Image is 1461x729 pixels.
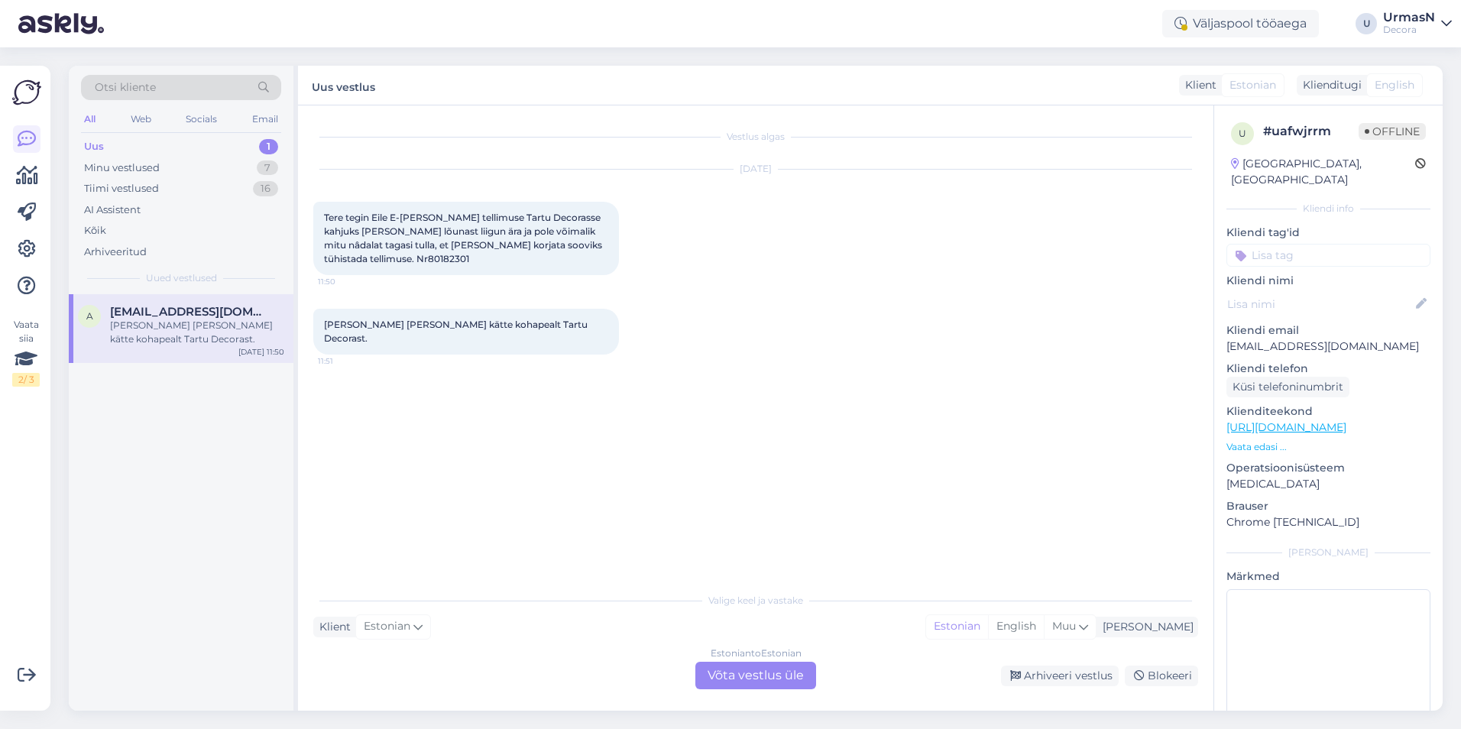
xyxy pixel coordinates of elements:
p: Brauser [1226,498,1430,514]
div: [DATE] [313,162,1198,176]
div: Socials [183,109,220,129]
div: 16 [253,181,278,196]
div: Vestlus algas [313,130,1198,144]
div: Klient [313,619,351,635]
div: Minu vestlused [84,160,160,176]
div: UrmasN [1383,11,1435,24]
a: UrmasNDecora [1383,11,1452,36]
img: Askly Logo [12,78,41,107]
div: [GEOGRAPHIC_DATA], [GEOGRAPHIC_DATA] [1231,156,1415,188]
p: [EMAIL_ADDRESS][DOMAIN_NAME] [1226,339,1430,355]
p: Kliendi telefon [1226,361,1430,377]
div: Klient [1179,77,1216,93]
div: Uus [84,139,104,154]
span: Uued vestlused [146,271,217,285]
span: u [1239,128,1246,139]
p: Kliendi email [1226,322,1430,339]
span: 11:50 [318,276,375,287]
span: 11:51 [318,355,375,367]
p: Klienditeekond [1226,403,1430,420]
p: [MEDICAL_DATA] [1226,476,1430,492]
div: # uafwjrrm [1263,122,1359,141]
div: AI Assistent [84,202,141,218]
p: Chrome [TECHNICAL_ID] [1226,514,1430,530]
div: 2 / 3 [12,373,40,387]
div: Email [249,109,281,129]
div: Tiimi vestlused [84,181,159,196]
span: [PERSON_NAME] [PERSON_NAME] kätte kohapealt Tartu Decorast. [324,319,590,344]
div: Arhiveeri vestlus [1001,666,1119,686]
div: Blokeeri [1125,666,1198,686]
div: Vaata siia [12,318,40,387]
a: [URL][DOMAIN_NAME] [1226,420,1346,434]
span: aivotilger079@gmail.com [110,305,269,319]
input: Lisa tag [1226,244,1430,267]
span: Estonian [1229,77,1276,93]
label: Uus vestlus [312,75,375,96]
div: English [988,615,1044,638]
div: 1 [259,139,278,154]
span: Estonian [364,618,410,635]
div: All [81,109,99,129]
div: [PERSON_NAME] [1226,546,1430,559]
div: 7 [257,160,278,176]
span: Otsi kliente [95,79,156,96]
div: U [1356,13,1377,34]
div: [PERSON_NAME] [1097,619,1194,635]
p: Kliendi nimi [1226,273,1430,289]
div: Estonian to Estonian [711,646,802,660]
span: Muu [1052,619,1076,633]
input: Lisa nimi [1227,296,1413,313]
div: Valige keel ja vastake [313,594,1198,607]
div: Võta vestlus üle [695,662,816,689]
div: Küsi telefoninumbrit [1226,377,1349,397]
p: Märkmed [1226,569,1430,585]
div: Decora [1383,24,1435,36]
span: Tere tegin Eile E-[PERSON_NAME] tellimuse Tartu Decorasse kahjuks [PERSON_NAME] lõunast liigun är... [324,212,604,264]
p: Operatsioonisüsteem [1226,460,1430,476]
span: Offline [1359,123,1426,140]
div: Väljaspool tööaega [1162,10,1319,37]
p: Kliendi tag'id [1226,225,1430,241]
div: Web [128,109,154,129]
div: [PERSON_NAME] [PERSON_NAME] kätte kohapealt Tartu Decorast. [110,319,284,346]
div: Klienditugi [1297,77,1362,93]
span: a [86,310,93,322]
div: Estonian [926,615,988,638]
div: Kliendi info [1226,202,1430,215]
p: Vaata edasi ... [1226,440,1430,454]
span: English [1375,77,1414,93]
div: Kõik [84,223,106,238]
div: Arhiveeritud [84,245,147,260]
div: [DATE] 11:50 [238,346,284,358]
